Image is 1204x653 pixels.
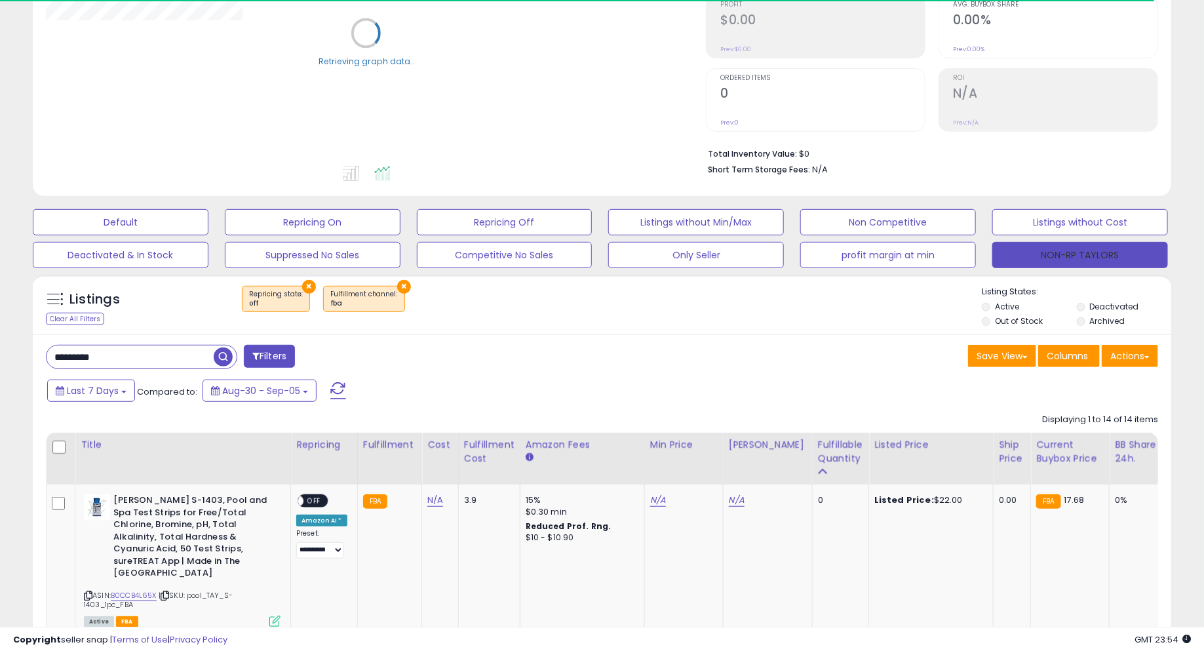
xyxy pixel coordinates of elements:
[225,209,400,235] button: Repricing On
[1064,494,1085,506] span: 17.68
[992,209,1168,235] button: Listings without Cost
[302,280,316,294] button: ×
[1115,438,1163,465] div: BB Share 24h.
[249,299,303,308] div: off
[720,45,751,53] small: Prev: $0.00
[953,1,1157,9] span: Avg. Buybox Share
[982,286,1171,298] p: Listing States:
[330,289,398,309] span: Fulfillment channel :
[818,438,863,465] div: Fulfillable Quantity
[296,515,347,526] div: Amazon AI *
[319,56,414,68] div: Retrieving graph data..
[1102,345,1158,367] button: Actions
[526,494,634,506] div: 15%
[1090,301,1139,312] label: Deactivated
[526,532,634,544] div: $10 - $10.90
[608,209,784,235] button: Listings without Min/Max
[1135,633,1191,646] span: 2025-09-13 23:54 GMT
[708,164,810,175] b: Short Term Storage Fees:
[720,12,925,30] h2: $0.00
[363,494,387,509] small: FBA
[995,315,1043,326] label: Out of Stock
[608,242,784,268] button: Only Seller
[427,438,453,452] div: Cost
[720,86,925,104] h2: 0
[1042,414,1158,426] div: Displaying 1 to 14 of 14 items
[170,633,227,646] a: Privacy Policy
[203,380,317,402] button: Aug-30 - Sep-05
[874,494,983,506] div: $22.00
[720,119,739,127] small: Prev: 0
[720,1,925,9] span: Profit
[47,380,135,402] button: Last 7 Days
[113,494,273,583] b: [PERSON_NAME] S-1403, Pool and Spa Test Strips for Free/Total Chlorine, Bromine, pH, Total Alkali...
[1090,315,1125,326] label: Archived
[526,438,639,452] div: Amazon Fees
[33,209,208,235] button: Default
[46,313,104,325] div: Clear All Filters
[999,438,1025,465] div: Ship Price
[33,242,208,268] button: Deactivated & In Stock
[137,386,197,398] span: Compared to:
[244,345,295,368] button: Filters
[84,494,110,521] img: 41RCwVA0j7L._SL40_.jpg
[397,280,411,294] button: ×
[417,242,592,268] button: Competitive No Sales
[992,242,1168,268] button: NON-RP TAYLORS
[953,12,1157,30] h2: 0.00%
[464,494,510,506] div: 3.9
[1036,494,1060,509] small: FBA
[222,384,300,397] span: Aug-30 - Sep-05
[1036,438,1104,465] div: Current Buybox Price
[800,242,976,268] button: profit margin at min
[650,494,666,507] a: N/A
[111,590,157,601] a: B0CCB4L65X
[303,496,324,507] span: OFF
[995,301,1019,312] label: Active
[225,242,400,268] button: Suppressed No Sales
[874,494,934,506] b: Listed Price:
[464,438,515,465] div: Fulfillment Cost
[708,145,1148,161] li: $0
[953,45,984,53] small: Prev: 0.00%
[526,521,612,532] b: Reduced Prof. Rng.
[69,290,120,309] h5: Listings
[1038,345,1100,367] button: Columns
[729,494,745,507] a: N/A
[874,438,988,452] div: Listed Price
[953,75,1157,82] span: ROI
[112,633,168,646] a: Terms of Use
[13,633,61,646] strong: Copyright
[67,384,119,397] span: Last 7 Days
[999,494,1020,506] div: 0.00
[296,529,347,559] div: Preset:
[84,590,233,610] span: | SKU: pool_TAY_S-1403_1pc_FBA
[800,209,976,235] button: Non Competitive
[13,634,227,646] div: seller snap | |
[729,438,807,452] div: [PERSON_NAME]
[953,119,979,127] small: Prev: N/A
[720,75,925,82] span: Ordered Items
[953,86,1157,104] h2: N/A
[1115,494,1158,506] div: 0%
[818,494,859,506] div: 0
[968,345,1036,367] button: Save View
[708,148,797,159] b: Total Inventory Value:
[363,438,416,452] div: Fulfillment
[526,506,634,518] div: $0.30 min
[296,438,352,452] div: Repricing
[650,438,718,452] div: Min Price
[249,289,303,309] span: Repricing state :
[427,494,443,507] a: N/A
[1047,349,1088,363] span: Columns
[812,163,828,176] span: N/A
[417,209,592,235] button: Repricing Off
[81,438,285,452] div: Title
[526,452,534,464] small: Amazon Fees.
[330,299,398,308] div: fba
